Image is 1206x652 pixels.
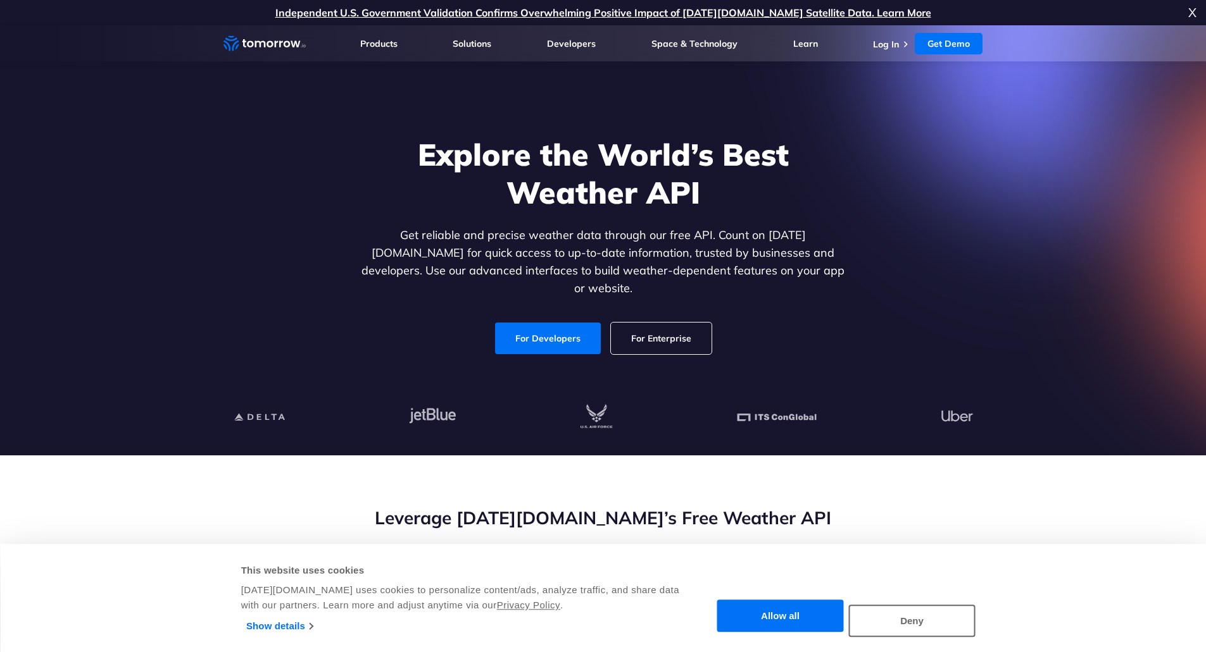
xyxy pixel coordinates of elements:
[241,563,681,578] div: This website uses cookies
[223,34,306,53] a: Home link
[547,38,596,49] a: Developers
[223,506,983,530] h2: Leverage [DATE][DOMAIN_NAME]’s Free Weather API
[359,135,848,211] h1: Explore the World’s Best Weather API
[275,6,931,19] a: Independent U.S. Government Validation Confirms Overwhelming Positive Impact of [DATE][DOMAIN_NAM...
[359,226,848,297] p: Get reliable and precise weather data through our free API. Count on [DATE][DOMAIN_NAME] for quic...
[915,33,983,54] a: Get Demo
[246,617,313,636] a: Show details
[497,600,560,610] a: Privacy Policy
[611,323,712,354] a: For Enterprise
[717,600,844,632] button: Allow all
[360,38,398,49] a: Products
[651,38,738,49] a: Space & Technology
[873,39,899,50] a: Log In
[241,582,681,613] div: [DATE][DOMAIN_NAME] uses cookies to personalize content/ads, analyze traffic, and share data with...
[453,38,491,49] a: Solutions
[793,38,818,49] a: Learn
[849,605,976,637] button: Deny
[495,323,601,354] a: For Developers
